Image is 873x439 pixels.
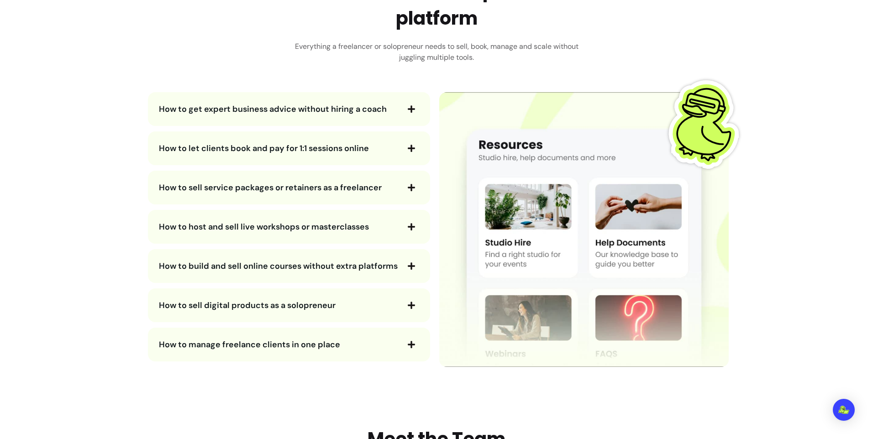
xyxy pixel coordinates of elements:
span: How to get expert business advice without hiring a coach [159,104,387,115]
span: How to host and sell live workshops or masterclasses [159,221,369,232]
button: How to get expert business advice without hiring a coach [159,101,419,117]
img: Fluum Duck sticker [660,78,752,170]
button: How to host and sell live workshops or masterclasses [159,219,419,235]
span: How to sell digital products as a solopreneur [159,300,336,311]
span: How to let clients book and pay for 1:1 sessions online [159,143,369,154]
button: How to sell digital products as a solopreneur [159,298,419,313]
span: How to sell service packages or retainers as a freelancer [159,182,382,193]
button: How to let clients book and pay for 1:1 sessions online [159,141,419,156]
span: How to build and sell online courses without extra platforms [159,261,398,272]
h3: Everything a freelancer or solopreneur needs to sell, book, manage and scale without juggling mul... [288,41,585,63]
button: How to sell service packages or retainers as a freelancer [159,180,419,195]
div: Open Intercom Messenger [833,399,855,421]
span: How to manage freelance clients in one place [159,339,340,350]
button: How to build and sell online courses without extra platforms [159,258,419,274]
button: How to manage freelance clients in one place [159,337,419,352]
